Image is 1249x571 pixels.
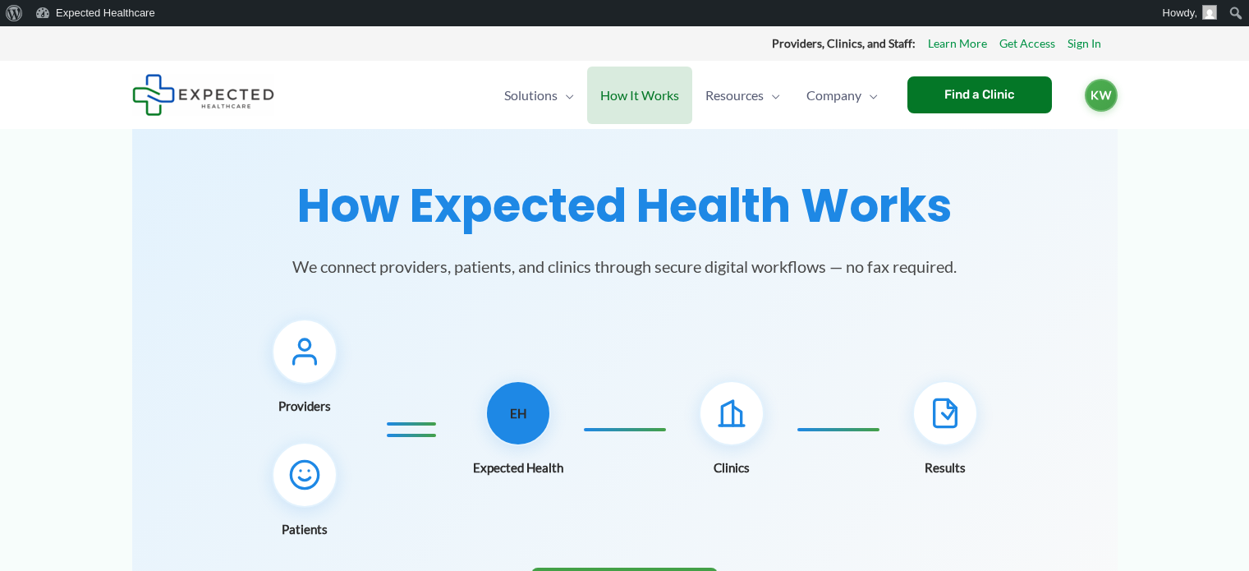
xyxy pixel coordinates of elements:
[504,67,558,124] span: Solutions
[714,456,750,479] span: Clinics
[282,518,328,541] span: Patients
[255,253,994,279] p: We connect providers, patients, and clinics through secure digital workflows — no fax required.
[772,36,916,50] strong: Providers, Clinics, and Staff:
[152,178,1098,233] h1: How Expected Health Works
[558,67,574,124] span: Menu Toggle
[491,67,891,124] nav: Primary Site Navigation
[1085,79,1118,112] a: KW
[928,33,987,54] a: Learn More
[587,67,692,124] a: How It Works
[510,402,526,425] span: EH
[861,67,878,124] span: Menu Toggle
[278,394,331,417] span: Providers
[925,456,966,479] span: Results
[1068,33,1101,54] a: Sign In
[793,67,891,124] a: CompanyMenu Toggle
[600,67,679,124] span: How It Works
[764,67,780,124] span: Menu Toggle
[692,67,793,124] a: ResourcesMenu Toggle
[907,76,1052,113] a: Find a Clinic
[705,67,764,124] span: Resources
[491,67,587,124] a: SolutionsMenu Toggle
[473,456,563,479] span: Expected Health
[132,74,274,116] img: Expected Healthcare Logo - side, dark font, small
[999,33,1055,54] a: Get Access
[806,67,861,124] span: Company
